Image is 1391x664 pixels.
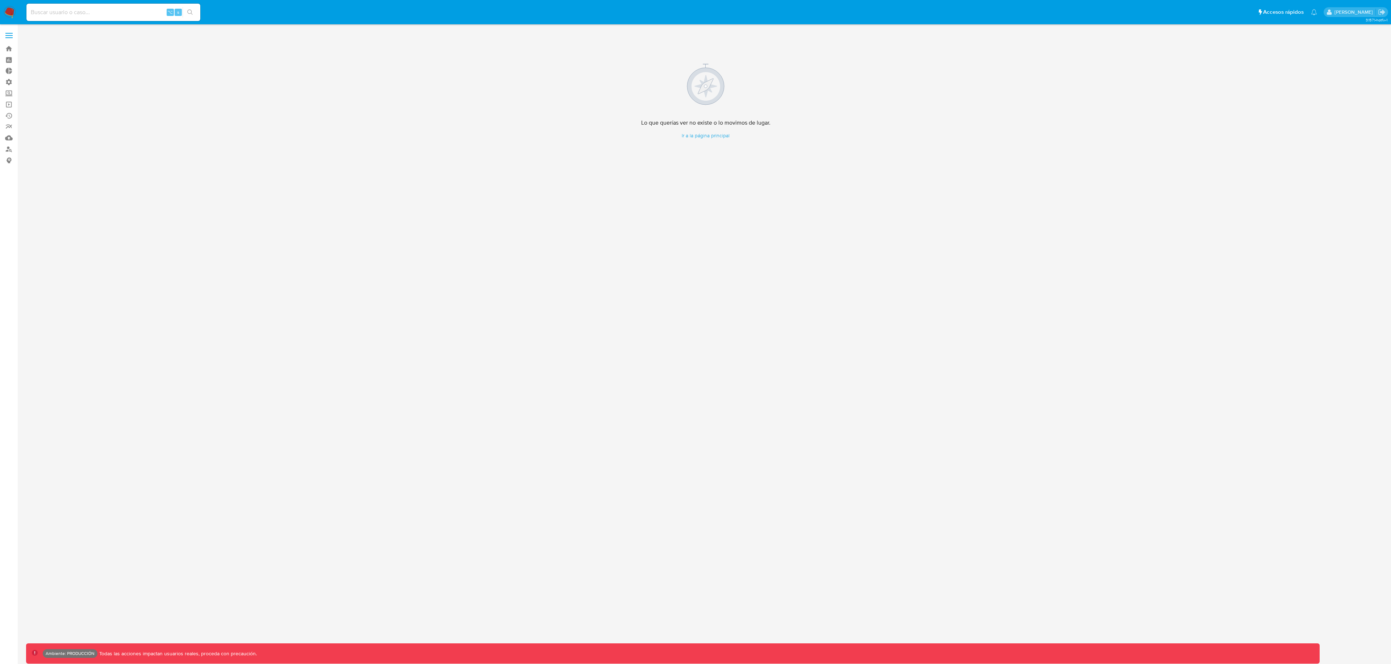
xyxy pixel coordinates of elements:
[26,8,200,17] input: Buscar usuario o caso...
[183,7,197,17] button: search-icon
[641,119,770,126] h4: Lo que querías ver no existe o lo movimos de lugar.
[1311,9,1317,15] a: Notificaciones
[1263,8,1304,16] span: Accesos rápidos
[46,652,95,655] p: Ambiente: PRODUCCIÓN
[177,9,179,16] span: s
[1378,8,1386,16] a: Salir
[1334,9,1375,16] p: leandrojossue.ramirez@mercadolibre.com.co
[97,650,257,657] p: Todas las acciones impactan usuarios reales, proceda con precaución.
[641,132,770,139] a: Ir a la página principal
[167,9,173,16] span: ⌥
